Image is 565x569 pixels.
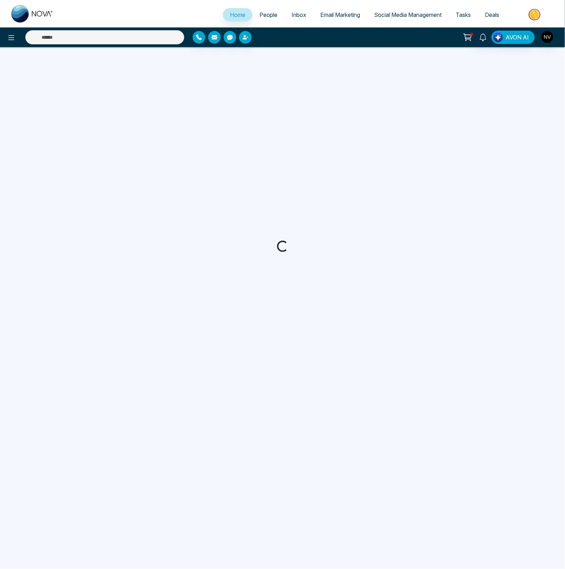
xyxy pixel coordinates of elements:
[367,8,449,21] a: Social Media Management
[456,11,471,18] span: Tasks
[313,8,367,21] a: Email Marketing
[11,5,53,23] img: Nova CRM Logo
[259,11,277,18] span: People
[492,31,535,44] button: AVON AI
[449,8,478,21] a: Tasks
[230,11,245,18] span: Home
[541,31,553,43] img: User Avatar
[485,11,499,18] span: Deals
[478,8,506,21] a: Deals
[374,11,442,18] span: Social Media Management
[510,7,561,23] img: Market-place.gif
[320,11,360,18] span: Email Marketing
[252,8,284,21] a: People
[223,8,252,21] a: Home
[506,33,529,42] span: AVON AI
[291,11,306,18] span: Inbox
[284,8,313,21] a: Inbox
[493,32,503,42] img: Lead Flow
